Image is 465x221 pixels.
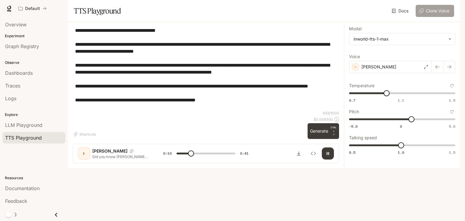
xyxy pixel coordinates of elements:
[127,149,136,153] button: Copy Voice ID
[240,150,249,157] span: 0:41
[449,82,455,89] button: Reset to default
[398,98,404,103] span: 1.1
[331,126,337,133] p: CTRL +
[416,5,454,17] button: Clone Voice
[16,2,49,15] button: All workspaces
[349,98,355,103] span: 0.7
[398,150,404,155] span: 1.0
[449,150,455,155] span: 1.5
[354,36,445,42] div: inworld-tts-1-max
[79,149,89,158] div: E
[400,124,402,129] span: 0
[163,150,172,157] span: 0:10
[293,147,305,160] button: Download audio
[349,33,455,45] div: inworld-tts-1-max
[449,108,455,115] button: Reset to default
[361,64,396,70] p: [PERSON_NAME]
[349,110,359,114] p: Pitch
[349,54,360,59] p: Voice
[349,84,374,88] p: Temperature
[74,5,121,17] h1: TTS Playground
[73,129,98,139] button: Shortcuts
[331,126,337,137] p: ⏎
[92,154,149,159] p: Did you know [PERSON_NAME] wasn’t always a monster? In Greek mythology, [PERSON_NAME] was once a ...
[449,98,455,103] span: 1.5
[308,123,339,139] button: GenerateCTRL +⏎
[449,124,455,129] span: 5.0
[92,148,127,154] p: [PERSON_NAME]
[349,150,355,155] span: 0.5
[25,6,40,11] p: Default
[349,124,358,129] span: -5.0
[349,27,361,31] p: Model
[307,147,319,160] button: Inspect
[349,136,377,140] p: Talking speed
[391,5,411,17] a: Docs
